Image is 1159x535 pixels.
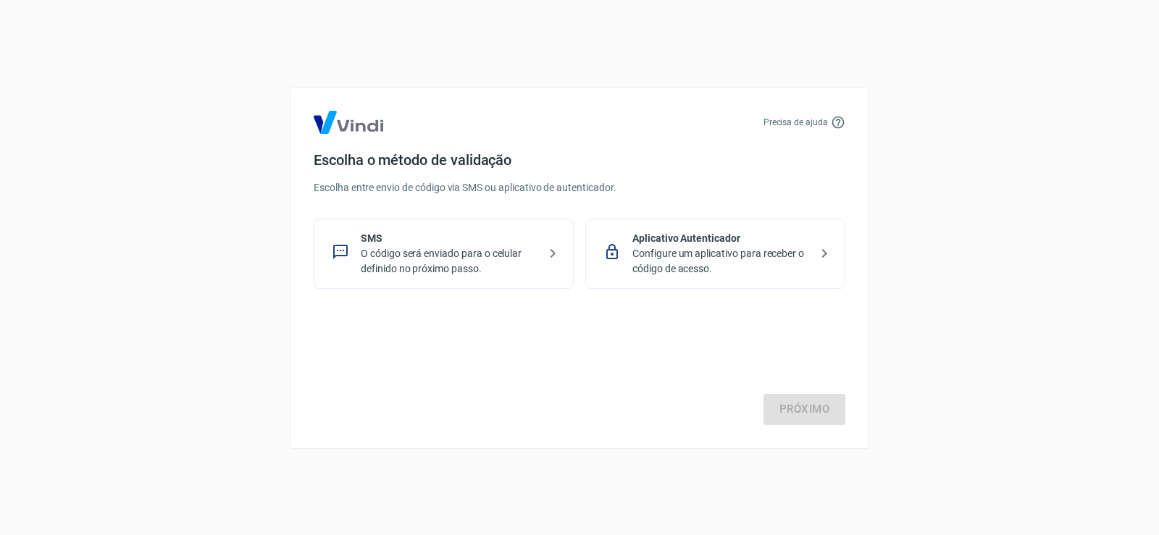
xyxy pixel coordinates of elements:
p: Configure um aplicativo para receber o código de acesso. [632,246,810,277]
p: Escolha entre envio de código via SMS ou aplicativo de autenticador. [314,180,845,195]
p: O código será enviado para o celular definido no próximo passo. [361,246,538,277]
img: Logo Vind [314,111,383,134]
p: SMS [361,231,538,246]
div: Aplicativo AutenticadorConfigure um aplicativo para receber o código de acesso. [585,219,845,289]
p: Aplicativo Autenticador [632,231,810,246]
h4: Escolha o método de validação [314,151,845,169]
div: SMSO código será enviado para o celular definido no próximo passo. [314,219,574,289]
p: Precisa de ajuda [763,116,828,129]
